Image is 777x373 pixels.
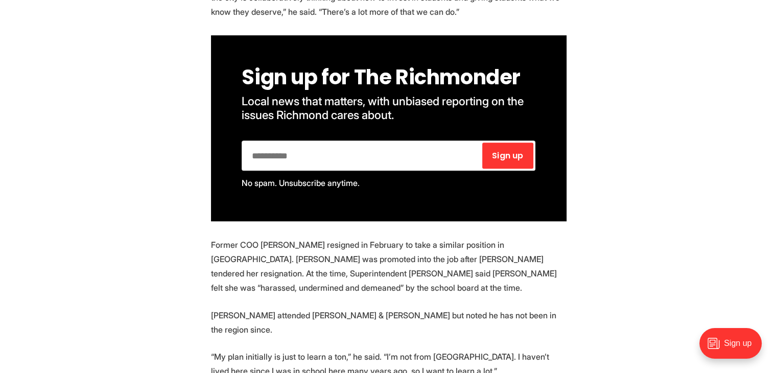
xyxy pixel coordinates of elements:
p: [PERSON_NAME] attended [PERSON_NAME] & [PERSON_NAME] but noted he has not been in the region since. [211,308,567,337]
button: Sign up [482,143,533,169]
span: No spam. Unsubscribe anytime. [242,178,360,188]
p: Former COO [PERSON_NAME] resigned in February to take a similar position in [GEOGRAPHIC_DATA]. [P... [211,238,567,295]
span: Sign up [492,152,523,160]
iframe: portal-trigger [691,323,777,373]
span: Local news that matters, with unbiased reporting on the issues Richmond cares about. [242,94,526,122]
span: Sign up for The Richmonder [242,63,521,91]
